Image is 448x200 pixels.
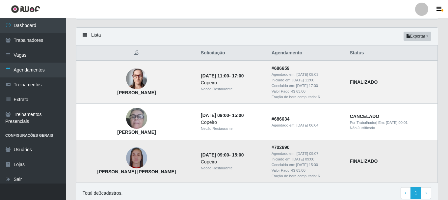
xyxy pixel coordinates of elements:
[201,73,229,78] time: [DATE] 11:00
[272,89,342,94] div: Valor Pago: R$ 63,00
[272,145,290,150] strong: # 702690
[126,68,147,89] img: Ester Moreira da Silva
[76,28,438,45] div: Lista
[117,90,156,95] strong: [PERSON_NAME]
[201,119,264,126] div: Copeiro
[296,84,318,88] time: [DATE] 17:00
[401,187,411,199] a: Previous
[350,79,378,85] strong: FINALIZADO
[272,151,342,157] div: Agendado em:
[268,45,346,61] th: Agendamento
[201,165,264,171] div: Necão Restaurante
[346,45,438,61] th: Status
[201,152,244,157] strong: -
[350,120,434,126] div: | Em:
[350,114,379,119] strong: CANCELADO
[297,123,318,127] time: [DATE] 06:04
[272,77,342,83] div: Iniciado em:
[201,86,264,92] div: Necão Restaurante
[296,163,318,167] time: [DATE] 15:00
[272,173,342,179] div: Fração de hora computada: 6
[297,72,318,76] time: [DATE] 08:03
[350,125,434,131] div: Não Justificado
[292,157,314,161] time: [DATE] 09:00
[404,32,431,41] button: Exportar
[83,190,122,197] p: Total de 3 cadastros.
[272,162,342,168] div: Concluido em:
[197,45,268,61] th: Solicitação
[410,187,422,199] a: 1
[401,187,431,199] nav: pagination
[421,187,431,199] a: Next
[350,158,378,164] strong: FINALIZADO
[11,5,40,13] img: CoreUI Logo
[425,190,427,195] span: ›
[297,152,318,156] time: [DATE] 09:07
[201,158,264,165] div: Copeiro
[272,168,342,173] div: Valor Pago: R$ 63,00
[386,121,408,125] time: [DATE] 00:01
[405,190,407,195] span: ‹
[201,73,244,78] strong: -
[201,152,229,157] time: [DATE] 09:00
[272,72,342,77] div: Agendado em:
[232,113,244,118] time: 15:00
[232,152,244,157] time: 15:00
[272,94,342,100] div: Fração de hora computada: 6
[272,66,290,71] strong: # 686659
[201,79,264,86] div: Copeiro
[272,157,342,162] div: Iniciado em:
[201,126,264,131] div: Necão Restaurante
[232,73,244,78] time: 17:00
[201,113,244,118] strong: -
[97,169,176,174] strong: [PERSON_NAME] [PERSON_NAME]
[201,113,229,118] time: [DATE] 09:00
[292,78,314,82] time: [DATE] 11:00
[126,147,147,168] img: Luana da Silva Pereira
[126,97,147,140] img: Sandra Maria Barros Roma
[350,121,376,125] span: Por: Trabalhador
[272,123,342,128] div: Agendado em:
[117,129,156,135] strong: [PERSON_NAME]
[272,116,290,122] strong: # 686634
[272,83,342,89] div: Concluido em:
